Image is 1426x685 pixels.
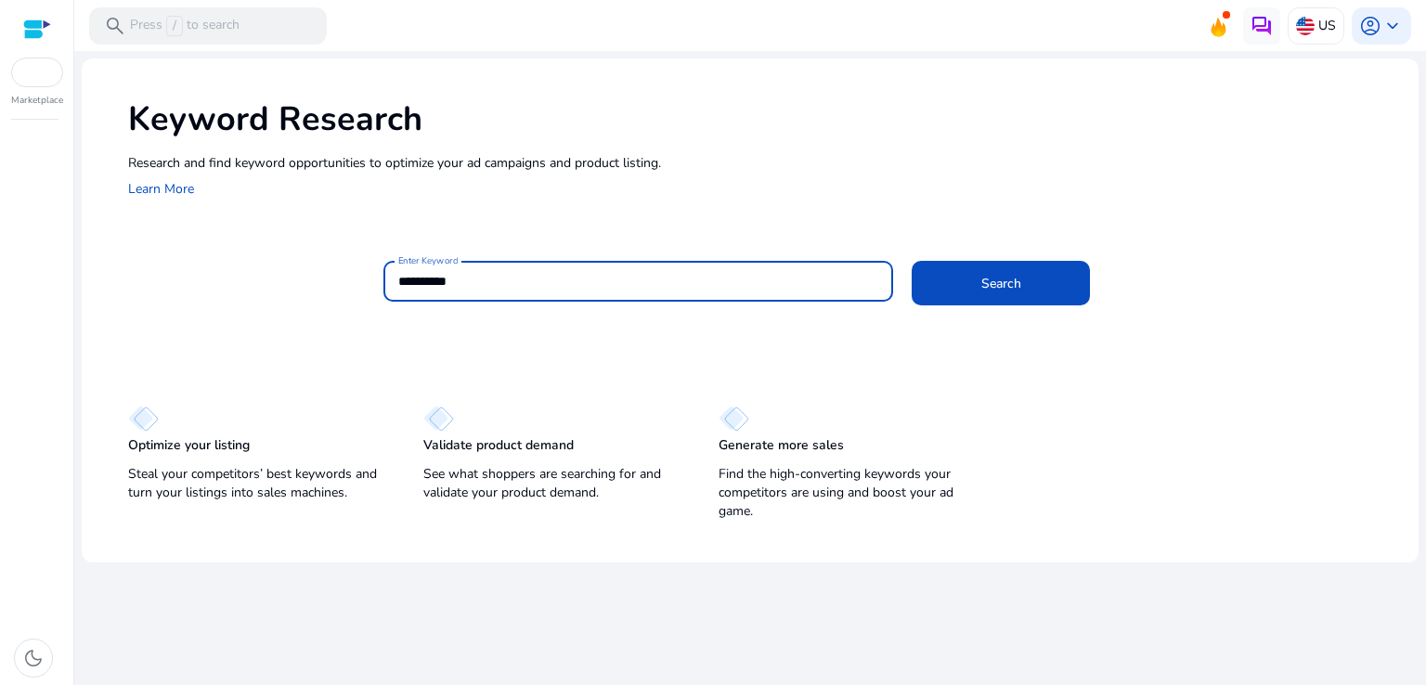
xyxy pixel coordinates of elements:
[130,16,240,36] p: Press to search
[719,436,844,455] p: Generate more sales
[128,99,1400,139] h1: Keyword Research
[128,180,194,198] a: Learn More
[128,153,1400,173] p: Research and find keyword opportunities to optimize your ad campaigns and product listing.
[423,465,681,502] p: See what shoppers are searching for and validate your product demand.
[912,261,1090,305] button: Search
[166,16,183,36] span: /
[423,436,574,455] p: Validate product demand
[719,465,977,521] p: Find the high-converting keywords your competitors are using and boost your ad game.
[423,406,454,432] img: diamond.svg
[11,94,63,108] p: Marketplace
[128,436,250,455] p: Optimize your listing
[22,647,45,669] span: dark_mode
[981,274,1021,293] span: Search
[398,254,458,267] mat-label: Enter Keyword
[1381,15,1404,37] span: keyboard_arrow_down
[104,15,126,37] span: search
[1296,17,1315,35] img: us.svg
[128,465,386,502] p: Steal your competitors’ best keywords and turn your listings into sales machines.
[1359,15,1381,37] span: account_circle
[719,406,749,432] img: diamond.svg
[1318,9,1336,42] p: US
[128,406,159,432] img: diamond.svg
